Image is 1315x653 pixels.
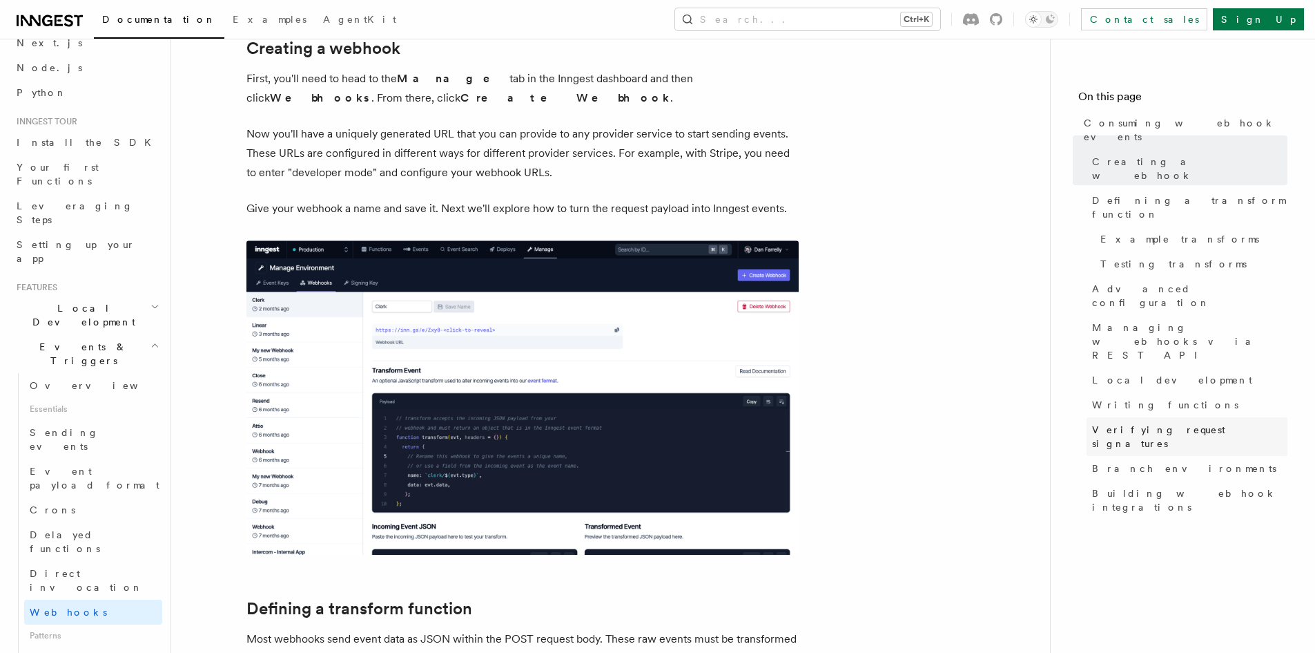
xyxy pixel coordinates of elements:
a: Defining a transform function [1087,188,1287,227]
span: Setting up your app [17,239,135,264]
span: Patterns [24,625,162,647]
a: AgentKit [315,4,405,37]
p: First, you'll need to head to the tab in the Inngest dashboard and then click . From there, click . [246,69,799,108]
p: Give your webhook a name and save it. Next we'll explore how to turn the request payload into Inn... [246,199,799,218]
span: Python [17,87,67,98]
button: Toggle dark mode [1025,11,1058,28]
span: Your first Functions [17,162,99,187]
a: Delayed functions [24,522,162,561]
span: Managing webhooks via REST API [1092,321,1287,362]
a: Testing transforms [1095,252,1287,276]
span: Advanced configuration [1092,282,1287,310]
a: Node.js [11,55,162,80]
a: Python [11,80,162,105]
span: Overview [30,380,172,391]
a: Documentation [94,4,224,39]
strong: Webhooks [270,91,371,104]
h4: On this page [1078,88,1287,111]
span: Verifying request signatures [1092,423,1287,451]
a: Consuming webhook events [1078,111,1287,149]
span: Creating a webhook [1092,155,1287,182]
a: Event payload format [24,459,162,498]
img: Inngest dashboard showing a newly created webhook [246,240,799,555]
button: Search...Ctrl+K [675,8,940,30]
p: Now you'll have a uniquely generated URL that you can provide to any provider service to start se... [246,124,799,182]
strong: Create Webhook [460,91,670,104]
span: Essentials [24,398,162,420]
a: Managing webhooks via REST API [1087,315,1287,368]
span: AgentKit [323,14,396,25]
span: Defining a transform function [1092,193,1287,221]
span: Webhooks [30,607,107,618]
a: Next.js [11,30,162,55]
a: Building webhook integrations [1087,481,1287,520]
button: Events & Triggers [11,334,162,373]
span: Inngest tour [11,116,77,127]
a: Overview [24,373,162,398]
a: Local development [1087,368,1287,392]
a: Direct invocation [24,561,162,600]
strong: Manage [397,72,509,85]
a: Sign Up [1213,8,1304,30]
span: Local development [1092,373,1252,387]
a: Crons [24,498,162,522]
span: Crons [30,504,75,515]
a: Webhooks [24,600,162,625]
span: Testing transforms [1100,257,1247,271]
a: Examples [224,4,315,37]
span: Documentation [102,14,216,25]
a: Install the SDK [11,130,162,155]
span: Features [11,282,57,293]
a: Verifying request signatures [1087,417,1287,456]
span: Sending events [30,427,99,452]
span: Local Development [11,301,150,329]
span: Consuming webhook events [1084,116,1287,144]
span: Leveraging Steps [17,200,133,225]
a: Leveraging Steps [11,193,162,232]
a: Writing functions [1087,392,1287,417]
kbd: Ctrl+K [901,12,932,26]
span: Branch environments [1092,462,1276,475]
a: Sending events [24,420,162,459]
span: Writing functions [1092,398,1238,412]
span: Install the SDK [17,137,159,148]
span: Events & Triggers [11,340,150,368]
a: Defining a transform function [246,599,472,618]
span: Examples [233,14,306,25]
a: Creating a webhook [246,39,400,58]
span: Building webhook integrations [1092,486,1287,514]
span: Node.js [17,62,82,73]
span: Example transforms [1100,232,1259,246]
a: Creating a webhook [1087,149,1287,188]
a: Advanced configuration [1087,276,1287,315]
span: Delayed functions [30,529,100,554]
a: Branch environments [1087,456,1287,481]
span: Direct invocation [30,568,143,593]
span: Event payload format [30,466,159,491]
span: Next.js [17,37,82,48]
a: Contact sales [1081,8,1207,30]
a: Setting up your app [11,232,162,271]
a: Example transforms [1095,227,1287,252]
a: Your first Functions [11,155,162,193]
button: Local Development [11,296,162,334]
